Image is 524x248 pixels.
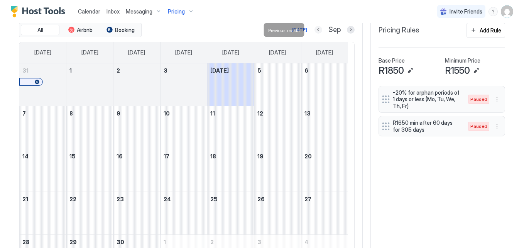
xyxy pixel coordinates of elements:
[19,63,66,78] a: August 31, 2025
[113,106,160,149] td: September 9, 2025
[347,26,355,34] button: Next month
[66,149,113,192] td: September 15, 2025
[301,192,348,234] td: September 27, 2025
[161,106,207,121] a: September 10, 2025
[22,110,26,117] span: 7
[126,8,152,15] span: Messaging
[78,7,100,15] a: Calendar
[261,42,294,63] a: Friday
[161,63,207,78] a: September 3, 2025
[69,110,73,117] span: 8
[21,25,59,36] button: All
[66,192,113,206] a: September 22, 2025
[164,110,170,117] span: 10
[117,67,120,74] span: 2
[74,42,106,63] a: Monday
[113,192,160,206] a: September 23, 2025
[161,192,207,206] a: September 24, 2025
[207,63,254,106] td: September 4, 2025
[210,196,218,202] span: 25
[77,27,93,34] span: Airbnb
[492,122,502,131] button: More options
[117,196,124,202] span: 23
[22,239,29,245] span: 28
[161,149,207,163] a: September 17, 2025
[106,7,120,15] a: Inbox
[215,42,247,63] a: Thursday
[254,192,301,206] a: September 26, 2025
[254,63,301,106] td: September 5, 2025
[210,239,214,245] span: 2
[66,63,113,106] td: September 1, 2025
[450,8,482,15] span: Invite Friends
[66,106,113,121] a: September 8, 2025
[164,239,166,245] span: 1
[117,239,124,245] span: 30
[69,196,76,202] span: 22
[257,153,264,160] span: 19
[492,95,502,104] div: menu
[115,27,135,34] span: Booking
[254,149,301,192] td: September 19, 2025
[117,110,120,117] span: 9
[492,95,502,104] button: More options
[113,106,160,121] a: September 9, 2025
[257,239,261,245] span: 3
[128,49,145,56] span: [DATE]
[117,153,123,160] span: 16
[222,49,239,56] span: [DATE]
[470,123,487,130] span: Paused
[379,26,419,35] span: Pricing Rules
[393,119,461,133] span: R1650 min after 60 days for 305 days
[207,192,254,234] td: September 25, 2025
[113,149,160,163] a: September 16, 2025
[257,67,261,74] span: 5
[379,57,405,64] span: Base Price
[480,26,501,34] div: Add Rule
[66,63,113,78] a: September 1, 2025
[160,192,207,234] td: September 24, 2025
[164,67,167,74] span: 3
[19,63,66,106] td: August 31, 2025
[207,192,254,206] a: September 25, 2025
[301,192,348,206] a: September 27, 2025
[78,8,100,15] span: Calendar
[69,153,76,160] span: 15
[254,63,301,78] a: September 5, 2025
[66,192,113,234] td: September 22, 2025
[379,65,404,76] span: R1850
[175,49,192,56] span: [DATE]
[304,196,311,202] span: 27
[160,63,207,106] td: September 3, 2025
[81,49,98,56] span: [DATE]
[34,49,51,56] span: [DATE]
[254,192,301,234] td: September 26, 2025
[304,239,308,245] span: 4
[210,153,216,160] span: 18
[27,42,59,63] a: Sunday
[160,106,207,149] td: September 10, 2025
[66,149,113,163] a: September 15, 2025
[19,149,66,163] a: September 14, 2025
[257,110,263,117] span: 12
[257,196,265,202] span: 26
[19,23,142,37] div: tab-group
[304,67,308,74] span: 6
[120,42,153,63] a: Tuesday
[66,106,113,149] td: September 8, 2025
[113,63,160,106] td: September 2, 2025
[445,65,470,76] span: R1550
[304,110,311,117] span: 13
[207,106,254,149] td: September 11, 2025
[22,67,29,74] span: 31
[207,149,254,192] td: September 18, 2025
[501,5,513,18] div: User profile
[269,49,286,56] span: [DATE]
[301,149,348,192] td: September 20, 2025
[160,149,207,192] td: September 17, 2025
[492,122,502,131] div: menu
[207,106,254,121] a: September 11, 2025
[301,63,348,78] a: September 6, 2025
[167,42,200,63] a: Wednesday
[254,106,301,121] a: September 12, 2025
